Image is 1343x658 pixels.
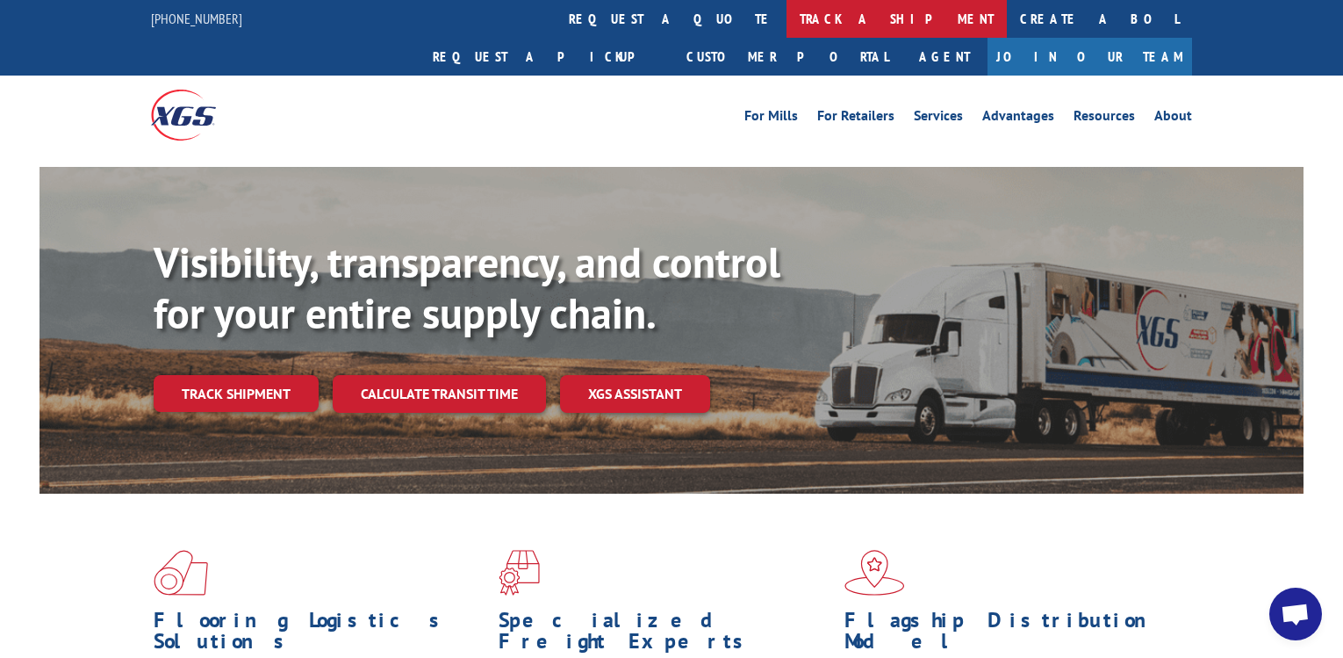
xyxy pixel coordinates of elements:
a: Open chat [1269,588,1322,640]
a: [PHONE_NUMBER] [151,10,242,27]
a: Customer Portal [673,38,901,76]
a: Resources [1074,109,1135,128]
a: Track shipment [154,375,319,412]
b: Visibility, transparency, and control for your entire supply chain. [154,235,780,340]
img: xgs-icon-total-supply-chain-intelligence-red [154,550,208,596]
a: About [1154,109,1192,128]
a: Services [914,109,963,128]
img: xgs-icon-flagship-distribution-model-red [844,550,905,596]
a: Join Our Team [987,38,1192,76]
a: For Mills [744,109,798,128]
a: For Retailers [817,109,894,128]
a: Agent [901,38,987,76]
img: xgs-icon-focused-on-flooring-red [499,550,540,596]
a: Calculate transit time [333,375,546,413]
a: Request a pickup [420,38,673,76]
a: XGS ASSISTANT [560,375,710,413]
a: Advantages [982,109,1054,128]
